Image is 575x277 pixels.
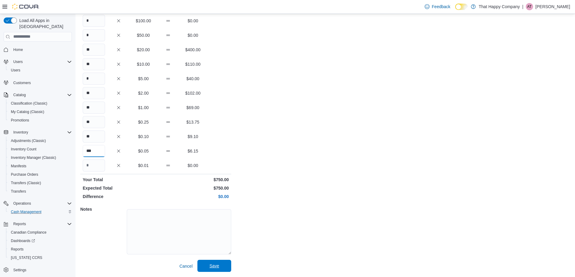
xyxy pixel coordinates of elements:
[455,4,468,10] input: Dark Mode
[83,131,105,143] input: Quantity
[8,117,32,124] a: Promotions
[8,208,44,216] a: Cash Management
[6,66,74,74] button: Users
[83,15,105,27] input: Quantity
[157,177,229,183] p: $750.00
[6,162,74,170] button: Manifests
[182,47,204,53] p: $400.00
[13,80,31,85] span: Customers
[132,18,155,24] p: $100.00
[1,199,74,208] button: Operations
[8,108,47,115] a: My Catalog (Classic)
[522,3,523,10] p: |
[8,154,72,161] span: Inventory Manager (Classic)
[6,228,74,237] button: Canadian Compliance
[17,17,72,30] span: Load All Apps in [GEOGRAPHIC_DATA]
[6,208,74,216] button: Cash Management
[132,134,155,140] p: $0.10
[6,116,74,124] button: Promotions
[8,171,41,178] a: Purchase Orders
[8,117,72,124] span: Promotions
[8,100,50,107] a: Classification (Classic)
[11,220,28,228] button: Reports
[182,18,204,24] p: $0.00
[8,108,72,115] span: My Catalog (Classic)
[6,137,74,145] button: Adjustments (Classic)
[8,100,72,107] span: Classification (Classic)
[182,119,204,125] p: $13.75
[11,46,72,53] span: Home
[182,148,204,154] p: $6.15
[8,246,26,253] a: Reports
[83,73,105,85] input: Quantity
[11,46,25,53] a: Home
[526,3,533,10] div: Abigail Talbot
[6,99,74,108] button: Classification (Classic)
[13,268,26,272] span: Settings
[422,1,453,13] a: Feedback
[6,108,74,116] button: My Catalog (Classic)
[11,220,72,228] span: Reports
[132,148,155,154] p: $0.05
[6,245,74,253] button: Reports
[1,58,74,66] button: Users
[8,179,72,187] span: Transfers (Classic)
[6,237,74,245] a: Dashboards
[8,237,72,244] span: Dashboards
[8,146,39,153] a: Inventory Count
[11,147,37,152] span: Inventory Count
[182,32,204,38] p: $0.00
[13,59,23,64] span: Users
[8,137,48,144] a: Adjustments (Classic)
[83,185,155,191] p: Expected Total
[11,200,72,207] span: Operations
[132,61,155,67] p: $10.00
[13,93,26,97] span: Catalog
[11,164,26,168] span: Manifests
[11,266,29,274] a: Settings
[8,188,72,195] span: Transfers
[1,220,74,228] button: Reports
[83,159,105,172] input: Quantity
[83,116,105,128] input: Quantity
[8,208,72,216] span: Cash Management
[11,247,24,252] span: Reports
[11,189,26,194] span: Transfers
[8,162,29,170] a: Manifests
[479,3,520,10] p: That Happy Company
[1,266,74,274] button: Settings
[12,4,39,10] img: Cova
[535,3,570,10] p: [PERSON_NAME]
[83,58,105,70] input: Quantity
[182,105,204,111] p: $69.00
[11,79,33,87] a: Customers
[1,78,74,87] button: Customers
[11,118,29,123] span: Promotions
[13,201,31,206] span: Operations
[11,91,28,99] button: Catalog
[6,253,74,262] button: [US_STATE] CCRS
[8,229,49,236] a: Canadian Compliance
[132,162,155,168] p: $0.01
[83,194,155,200] p: Difference
[182,162,204,168] p: $0.00
[8,171,72,178] span: Purchase Orders
[157,194,229,200] p: $0.00
[83,102,105,114] input: Quantity
[80,203,126,215] h5: Notes
[11,91,72,99] span: Catalog
[11,58,72,65] span: Users
[8,246,72,253] span: Reports
[8,146,72,153] span: Inventory Count
[11,200,34,207] button: Operations
[13,130,28,135] span: Inventory
[182,76,204,82] p: $40.00
[83,87,105,99] input: Quantity
[8,188,28,195] a: Transfers
[8,67,23,74] a: Users
[6,170,74,179] button: Purchase Orders
[83,145,105,157] input: Quantity
[8,229,72,236] span: Canadian Compliance
[179,263,193,269] span: Cancel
